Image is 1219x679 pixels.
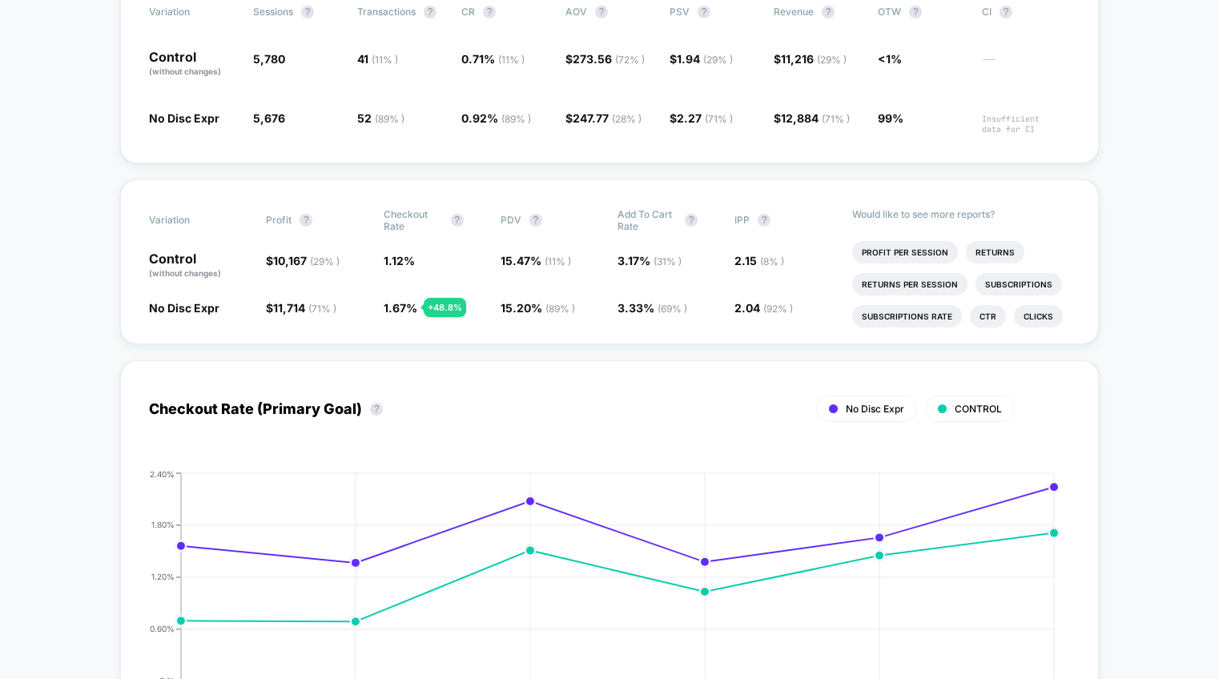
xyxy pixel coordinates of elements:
[781,52,847,66] span: 11,216
[266,254,340,267] span: $
[357,52,398,66] span: 41
[150,468,175,478] tspan: 2.40%
[955,403,1002,415] span: CONTROL
[982,114,1070,135] span: Insufficient data for CI
[565,111,642,125] span: $
[612,113,642,125] span: ( 28 % )
[822,6,835,18] button: ?
[300,214,312,227] button: ?
[461,52,525,66] span: 0.71 %
[266,301,336,315] span: $
[424,298,466,317] div: + 48.8 %
[266,214,292,226] span: Profit
[618,254,682,267] span: 3.17 %
[501,214,521,226] span: PDV
[595,6,608,18] button: ?
[654,255,682,267] span: ( 31 % )
[372,54,398,66] span: ( 11 % )
[685,214,698,227] button: ?
[370,403,383,416] button: ?
[149,66,221,76] span: (without changes)
[703,54,733,66] span: ( 29 % )
[852,273,968,295] li: Returns Per Session
[966,241,1024,263] li: Returns
[149,301,219,315] span: No Disc Expr
[149,252,250,279] p: Control
[878,111,903,125] span: 99%
[149,208,237,232] span: Variation
[384,208,443,232] span: Checkout Rate
[150,624,175,633] tspan: 0.60%
[909,6,922,18] button: ?
[573,111,642,125] span: 247.77
[461,111,531,125] span: 0.92 %
[878,6,966,18] span: OTW
[498,54,525,66] span: ( 11 % )
[1000,6,1012,18] button: ?
[253,52,285,66] span: 5,780
[357,111,404,125] span: 52
[253,111,285,125] span: 5,676
[734,301,793,315] span: 2.04
[763,303,793,315] span: ( 92 % )
[483,6,496,18] button: ?
[565,52,645,66] span: $
[670,6,690,18] span: PSV
[149,268,221,278] span: (without changes)
[698,6,710,18] button: ?
[852,305,962,327] li: Subscriptions Rate
[451,214,464,227] button: ?
[781,111,850,125] span: 12,884
[301,6,314,18] button: ?
[677,52,733,66] span: 1.94
[375,113,404,125] span: ( 89 % )
[308,303,336,315] span: ( 71 % )
[273,301,336,315] span: 11,714
[618,208,677,232] span: Add To Cart Rate
[774,52,847,66] span: $
[310,255,340,267] span: ( 29 % )
[677,111,733,125] span: 2.27
[149,6,237,18] span: Variation
[758,214,770,227] button: ?
[1014,305,1063,327] li: Clicks
[734,214,750,226] span: IPP
[670,111,733,125] span: $
[573,52,645,66] span: 273.56
[878,52,902,66] span: <1%
[151,572,175,581] tspan: 1.20%
[822,113,850,125] span: ( 71 % )
[615,54,645,66] span: ( 72 % )
[982,54,1070,78] span: ---
[982,6,1070,18] span: CI
[501,254,571,267] span: 15.47 %
[151,520,175,529] tspan: 1.80%
[852,208,1071,220] p: Would like to see more reports?
[976,273,1062,295] li: Subscriptions
[545,255,571,267] span: ( 11 % )
[357,6,416,18] span: Transactions
[852,241,958,263] li: Profit Per Session
[774,6,814,18] span: Revenue
[760,255,784,267] span: ( 8 % )
[273,254,340,267] span: 10,167
[384,254,415,267] span: 1.12 %
[658,303,687,315] span: ( 69 % )
[149,111,219,125] span: No Disc Expr
[424,6,437,18] button: ?
[529,214,542,227] button: ?
[545,303,575,315] span: ( 89 % )
[817,54,847,66] span: ( 29 % )
[149,50,237,78] p: Control
[253,6,293,18] span: Sessions
[501,301,575,315] span: 15.20 %
[705,113,733,125] span: ( 71 % )
[461,6,475,18] span: CR
[846,403,904,415] span: No Disc Expr
[970,305,1006,327] li: Ctr
[734,254,784,267] span: 2.15
[618,301,687,315] span: 3.33 %
[565,6,587,18] span: AOV
[501,113,531,125] span: ( 89 % )
[384,301,417,315] span: 1.67 %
